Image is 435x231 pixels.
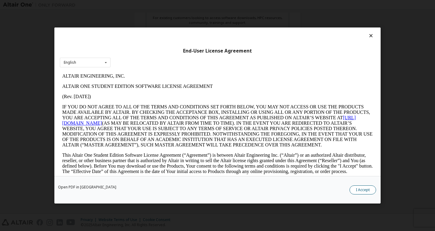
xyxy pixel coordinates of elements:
[60,48,375,54] div: End-User License Agreement
[2,13,313,18] p: ALTAIR ONE STUDENT EDITION SOFTWARE LICENSE AGREEMENT
[2,23,313,28] p: (Rev. [DATE])
[2,44,296,55] a: [URL][DOMAIN_NAME]
[58,185,116,189] a: Open PDF in [GEOGRAPHIC_DATA]
[2,82,313,103] p: This Altair One Student Edition Software License Agreement (“Agreement”) is between Altair Engine...
[2,33,313,77] p: IF YOU DO NOT AGREE TO ALL OF THE TERMS AND CONDITIONS SET FORTH BELOW, YOU MAY NOT ACCESS OR USE...
[64,61,76,64] div: English
[350,185,376,194] button: I Accept
[2,2,313,8] p: ALTAIR ENGINEERING, INC.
